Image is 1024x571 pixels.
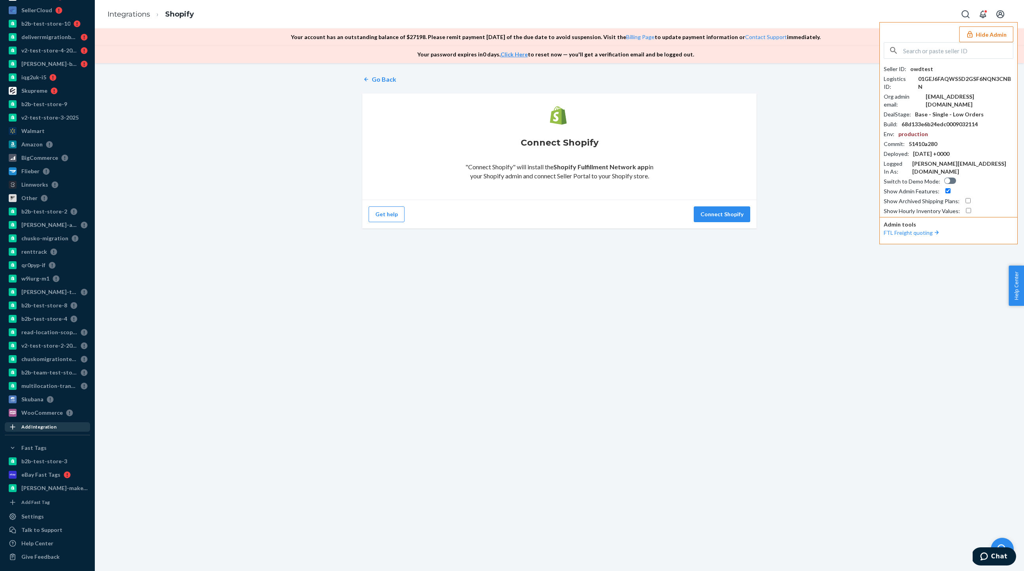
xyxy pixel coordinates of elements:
[21,513,44,520] div: Settings
[21,301,67,309] div: b2b-test-store-8
[21,194,38,202] div: Other
[5,44,90,57] a: v2-test-store-4-2025
[291,33,821,41] p: Your account has an outstanding balance of $ 27198 . Please remit payment [DATE] of the due date ...
[5,178,90,191] a: Linnworks
[926,93,1013,109] div: [EMAIL_ADDRESS][DOMAIN_NAME]
[5,406,90,419] a: WooCommerce
[21,409,63,417] div: WooCommerce
[5,498,90,507] a: Add Fast Tag
[5,4,90,17] a: SellerCloud
[417,51,694,58] p: Your password expires in 0 days . to reset now — you'll get a verification email and be logged out.
[5,219,90,231] a: [PERSON_NAME]-and-[PERSON_NAME]
[5,31,90,43] a: deliverrmigrationbasictest
[372,75,396,84] p: Go Back
[5,422,90,432] a: Add Integration
[5,510,90,523] a: Settings
[369,206,405,222] button: Get help
[884,75,914,91] div: Logistics ID :
[626,34,655,40] a: Billing Page
[5,165,90,178] a: Flieber
[5,455,90,468] a: b2b-test-store-3
[902,120,978,128] div: 68d133e6b24edc0009032114
[884,178,940,185] div: Switch to Demo Mode :
[1009,266,1024,306] span: Help Center
[912,160,1013,176] div: [PERSON_NAME][EMAIL_ADDRESS][DOMAIN_NAME]
[165,10,194,19] a: Shopify
[898,130,928,138] div: production
[5,259,90,271] a: qr0pyp-if
[21,457,67,465] div: b2b-test-store-3
[5,125,90,137] a: Walmart
[21,288,77,296] div: [PERSON_NAME]-test-store-4
[21,6,52,14] div: SellerCloud
[918,75,1013,91] div: 01GEJ6FAQWS5D2GSF6NQN3CNBN
[21,167,40,175] div: Flieber
[884,150,909,158] div: Deployed :
[21,553,60,561] div: Give Feedback
[884,160,908,176] div: Logged In As :
[5,537,90,550] a: Help Center
[884,130,894,138] div: Env :
[21,248,47,256] div: renttrack
[21,342,77,350] div: v2-test-store-2-2025
[975,6,991,22] button: Open notifications
[694,206,750,222] button: Connect Shopify
[5,353,90,365] a: chuskomigrationtest2
[913,150,949,158] div: [DATE] +0000
[884,110,911,118] div: DealStage :
[5,299,90,312] a: b2b-test-store-8
[884,221,1013,228] p: Admin tools
[884,65,906,73] div: Seller ID :
[745,34,787,40] a: Contact Support
[21,60,77,68] div: [PERSON_NAME]-b2b-test-store-2
[21,33,77,41] div: deliverrmigrationbasictest
[5,393,90,406] a: Skubana
[5,138,90,151] a: Amazon
[884,187,939,195] div: Show Admin Features :
[362,75,396,84] button: Go Back
[5,272,90,285] a: w9iurg-m1
[21,315,67,323] div: b2b-test-store-4
[461,163,658,181] p: "Connect Shopify" will install the in your Shopify admin and connect Seller Portal to your Shopif...
[21,484,88,492] div: [PERSON_NAME]-makes-mugs-more
[21,355,77,363] div: chuskomigrationtest2
[21,127,45,135] div: Walmart
[21,539,53,547] div: Help Center
[5,468,90,481] a: eBay Fast Tags
[5,84,90,97] a: Skupreme
[884,93,922,109] div: Org admin email :
[5,98,90,110] a: b2b-test-store-9
[21,20,70,28] div: b2b-test-store-10
[884,229,941,236] a: FTL Freight quoting
[5,442,90,454] button: Fast Tags
[5,313,90,325] a: b2b-test-store-4
[5,152,90,164] a: BigCommerce
[884,197,960,205] div: Show Archived Shipping Plans :
[5,366,90,379] a: b2b-team-test-store
[5,71,90,84] a: iqg2uk-i5
[5,524,90,536] button: Talk to Support
[553,163,649,170] strong: Shopify Fulfillment Network app
[5,192,90,204] a: Other
[21,114,79,122] div: v2-test-store-3-2025
[884,140,905,148] div: Commit :
[21,369,77,376] div: b2b-team-test-store
[5,339,90,352] a: v2-test-store-2-2025
[992,6,1008,22] button: Open account menu
[5,111,90,124] a: v2-test-store-3-2025
[903,43,1013,58] input: Search or paste seller ID
[21,261,45,269] div: qr0pyp-if
[501,51,528,58] a: Click Here
[909,140,937,148] div: 51410a280
[21,444,47,452] div: Fast Tags
[21,328,77,336] div: read-location-scope-test-store
[21,499,50,505] div: Add Fast Tag
[959,26,1013,42] button: Hide Admin
[5,550,90,563] button: Give Feedback
[910,65,933,73] div: owdtest
[21,87,47,95] div: Skupreme
[5,205,90,218] a: b2b-test-store-2
[21,154,58,162] div: BigCommerce
[884,207,960,215] div: Show Hourly Inventory Values :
